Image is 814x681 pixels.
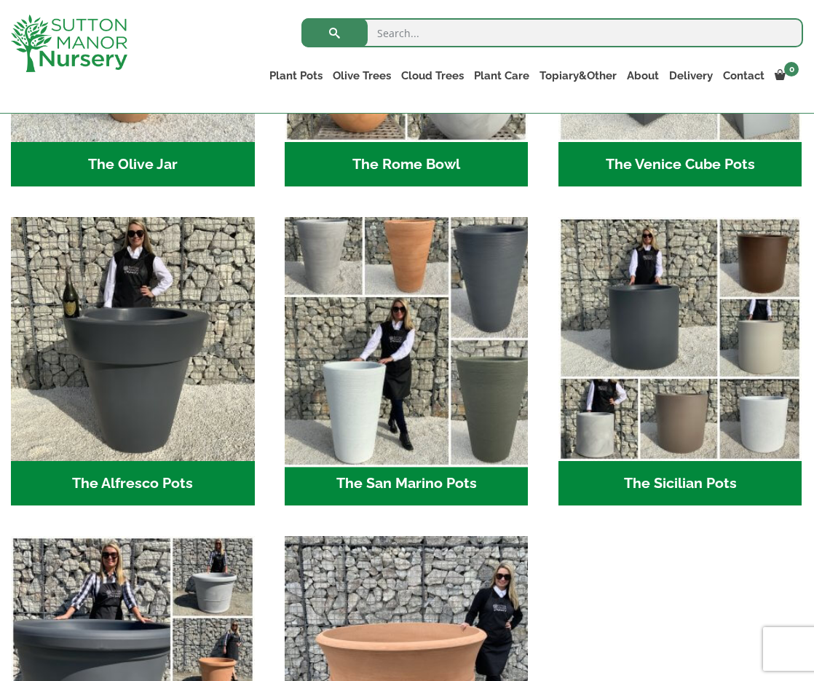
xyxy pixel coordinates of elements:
img: The Sicilian Pots [558,217,802,461]
h2: The Olive Jar [11,142,255,187]
a: Visit product category The Sicilian Pots [558,217,802,505]
a: Visit product category The Alfresco Pots [11,217,255,505]
input: Search... [301,18,803,47]
a: About [622,66,664,86]
a: Visit product category The San Marino Pots [285,217,529,505]
h2: The San Marino Pots [285,461,529,506]
img: The Alfresco Pots [11,217,255,461]
a: Topiary&Other [534,66,622,86]
a: Plant Care [469,66,534,86]
h2: The Sicilian Pots [558,461,802,506]
a: 0 [770,66,803,86]
h2: The Venice Cube Pots [558,142,802,187]
h2: The Alfresco Pots [11,461,255,506]
a: Delivery [664,66,718,86]
a: Contact [718,66,770,86]
a: Plant Pots [264,66,328,86]
a: Olive Trees [328,66,396,86]
h2: The Rome Bowl [285,142,529,187]
a: Cloud Trees [396,66,469,86]
img: logo [11,15,127,72]
span: 0 [784,62,799,76]
img: The San Marino Pots [279,211,534,467]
